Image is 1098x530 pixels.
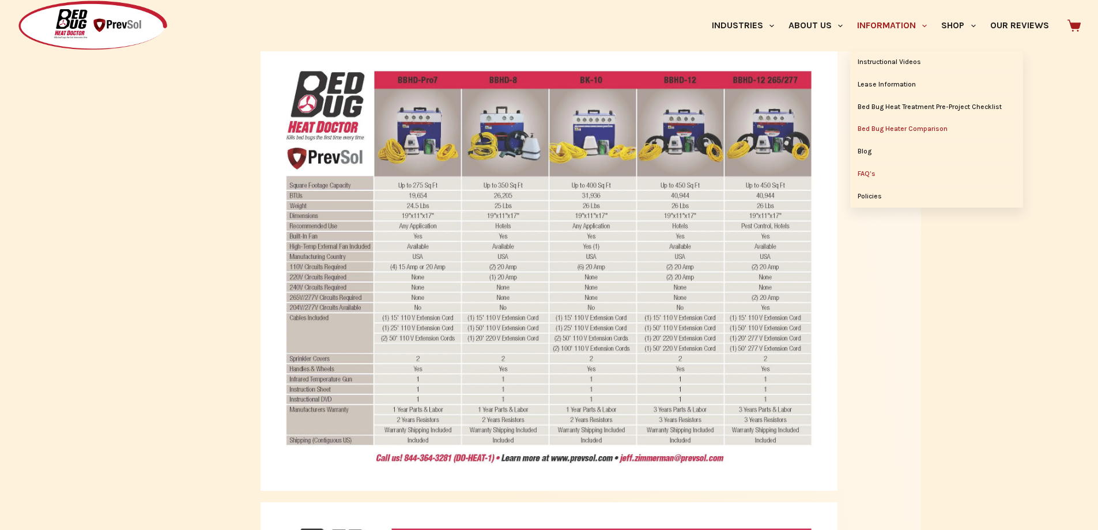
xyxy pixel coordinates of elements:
[850,118,1023,140] a: Bed Bug Heater Comparison
[9,5,44,39] button: Open LiveChat chat widget
[850,141,1023,163] a: Blog
[850,163,1023,185] a: FAQ’s
[850,96,1023,118] a: Bed Bug Heat Treatment Pre-Project Checklist
[850,186,1023,208] a: Policies
[850,51,1023,73] a: Instructional Videos
[850,74,1023,96] a: Lease Information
